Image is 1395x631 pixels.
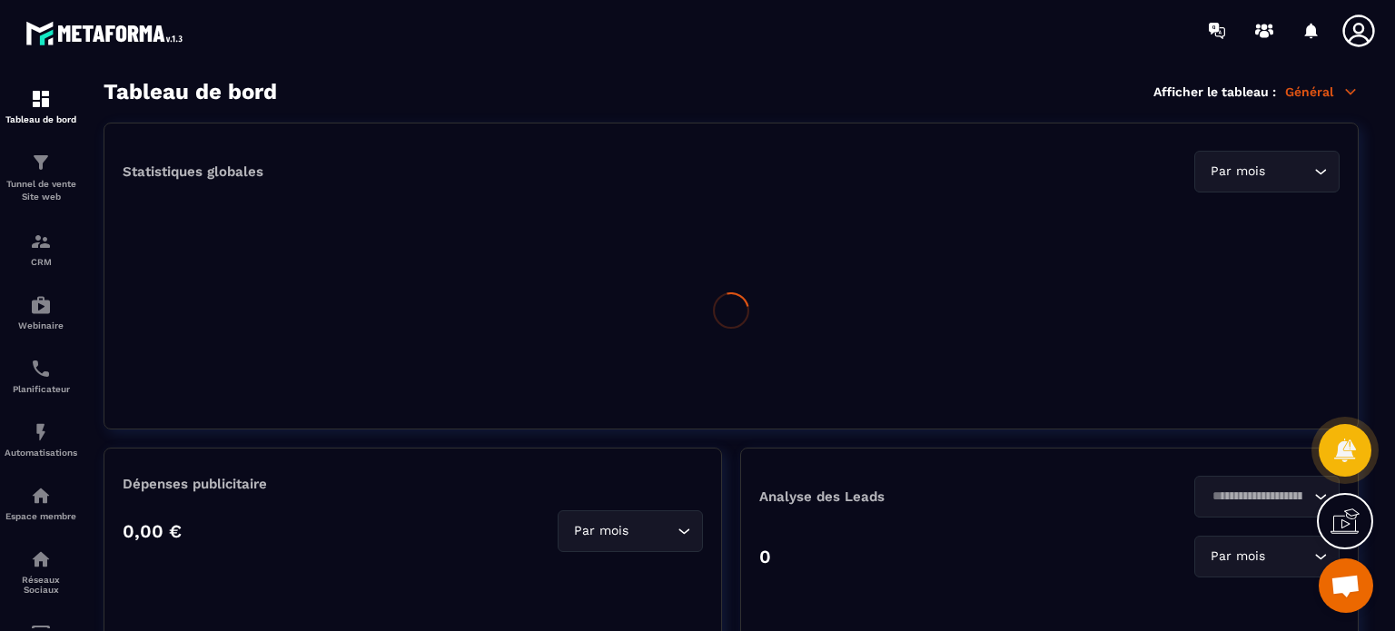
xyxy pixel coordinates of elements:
span: Par mois [569,521,632,541]
p: Tableau de bord [5,114,77,124]
input: Search for option [1269,162,1310,182]
p: Général [1285,84,1359,100]
div: Search for option [558,510,703,552]
p: 0,00 € [123,520,182,542]
input: Search for option [1206,487,1310,507]
img: formation [30,88,52,110]
div: Search for option [1194,476,1340,518]
a: formationformationTunnel de vente Site web [5,138,77,217]
a: automationsautomationsAutomatisations [5,408,77,471]
p: Planificateur [5,384,77,394]
p: Webinaire [5,320,77,330]
p: Afficher le tableau : [1153,84,1276,99]
span: Par mois [1206,547,1269,567]
p: 0 [759,546,771,567]
img: social-network [30,548,52,570]
p: Tunnel de vente Site web [5,178,77,203]
h3: Tableau de bord [104,79,277,104]
a: formationformationTableau de bord [5,74,77,138]
img: scheduler [30,358,52,380]
img: automations [30,294,52,316]
img: automations [30,421,52,443]
p: Statistiques globales [123,163,263,180]
a: formationformationCRM [5,217,77,281]
p: Analyse des Leads [759,488,1050,505]
span: Par mois [1206,162,1269,182]
div: Search for option [1194,536,1340,577]
p: Dépenses publicitaire [123,476,703,492]
a: automationsautomationsWebinaire [5,281,77,344]
input: Search for option [1269,547,1310,567]
div: Search for option [1194,151,1340,192]
p: CRM [5,257,77,267]
p: Réseaux Sociaux [5,575,77,595]
img: logo [25,16,189,50]
p: Espace membre [5,511,77,521]
img: formation [30,231,52,252]
a: social-networksocial-networkRéseaux Sociaux [5,535,77,608]
p: Automatisations [5,448,77,458]
a: schedulerschedulerPlanificateur [5,344,77,408]
a: automationsautomationsEspace membre [5,471,77,535]
img: automations [30,485,52,507]
input: Search for option [632,521,673,541]
img: formation [30,152,52,173]
div: Ouvrir le chat [1319,558,1373,613]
